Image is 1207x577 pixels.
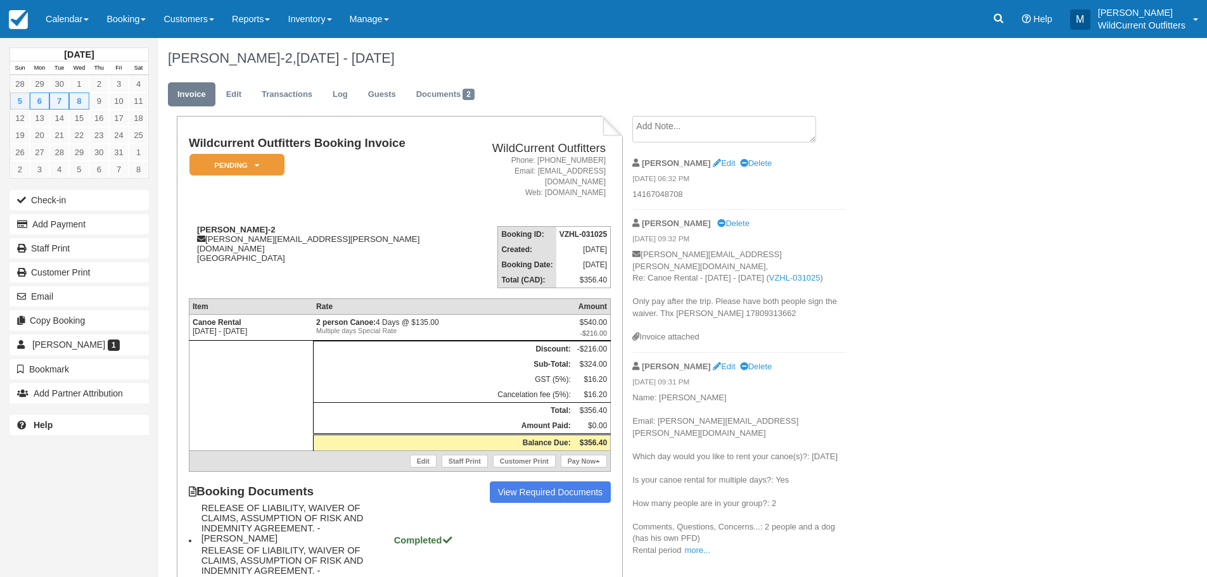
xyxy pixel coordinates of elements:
[252,82,322,107] a: Transactions
[10,110,30,127] a: 12
[313,434,574,451] th: Balance Due:
[69,110,89,127] a: 15
[10,161,30,178] a: 2
[189,137,459,150] h1: Wildcurrent Outfitters Booking Invoice
[10,144,30,161] a: 26
[49,127,69,144] a: 21
[49,161,69,178] a: 4
[574,418,611,434] td: $0.00
[684,545,710,555] a: more...
[574,357,611,372] td: $324.00
[10,61,30,75] th: Sun
[10,310,149,331] button: Copy Booking
[740,158,772,168] a: Delete
[9,10,28,29] img: checkfront-main-nav-mini-logo.png
[89,61,109,75] th: Thu
[129,61,148,75] th: Sat
[577,329,607,337] em: -$216.00
[407,82,484,107] a: Documents2
[197,225,276,234] strong: [PERSON_NAME]-2
[498,227,556,243] th: Booking ID:
[464,142,606,155] h2: WildCurrent Outfitters
[632,189,846,201] p: 14167048708
[89,127,109,144] a: 23
[189,225,459,263] div: [PERSON_NAME][EMAIL_ADDRESS][PERSON_NAME][DOMAIN_NAME] [GEOGRAPHIC_DATA]
[740,362,772,371] a: Delete
[10,334,149,355] a: [PERSON_NAME] 1
[642,362,711,371] strong: [PERSON_NAME]
[69,144,89,161] a: 29
[109,61,129,75] th: Fri
[49,110,69,127] a: 14
[109,144,129,161] a: 31
[574,403,611,419] td: $356.40
[10,238,149,258] a: Staff Print
[64,49,94,60] strong: [DATE]
[10,190,149,210] button: Check-in
[556,257,611,272] td: [DATE]
[30,75,49,92] a: 29
[313,372,574,387] td: GST (5%):
[574,341,611,357] td: -$216.00
[189,154,284,176] em: Pending
[34,420,53,430] b: Help
[89,75,109,92] a: 2
[498,242,556,257] th: Created:
[313,315,574,341] td: 4 Days @ $135.00
[1070,10,1090,30] div: M
[49,144,69,161] a: 28
[556,242,611,257] td: [DATE]
[713,362,735,371] a: Edit
[189,299,313,315] th: Item
[10,383,149,403] button: Add Partner Attribution
[394,535,454,545] strong: Completed
[30,127,49,144] a: 20
[717,219,749,228] a: Delete
[574,372,611,387] td: $16.20
[410,455,437,467] a: Edit
[632,392,846,556] p: Name: [PERSON_NAME] Email: [PERSON_NAME][EMAIL_ADDRESS][PERSON_NAME][DOMAIN_NAME] Which day would...
[217,82,251,107] a: Edit
[313,341,574,357] th: Discount:
[109,110,129,127] a: 17
[313,403,574,419] th: Total:
[574,299,611,315] th: Amount
[109,127,129,144] a: 24
[556,272,611,288] td: $356.40
[129,92,148,110] a: 11
[1098,19,1185,32] p: WildCurrent Outfitters
[464,155,606,199] address: Phone: [PHONE_NUMBER] Email: [EMAIL_ADDRESS][DOMAIN_NAME] Web: [DOMAIN_NAME]
[559,230,607,239] strong: VZHL-031025
[10,75,30,92] a: 28
[89,144,109,161] a: 30
[316,327,571,334] em: Multiple days Special Rate
[498,257,556,272] th: Booking Date:
[297,50,395,66] span: [DATE] - [DATE]
[359,82,406,107] a: Guests
[632,174,846,187] em: [DATE] 06:32 PM
[69,161,89,178] a: 5
[1022,15,1031,23] i: Help
[89,110,109,127] a: 16
[10,92,30,110] a: 5
[193,318,241,327] strong: Canoe Rental
[10,127,30,144] a: 19
[10,415,149,435] a: Help
[129,161,148,178] a: 8
[30,92,49,110] a: 6
[109,161,129,178] a: 7
[109,92,129,110] a: 10
[49,92,69,110] a: 7
[1033,14,1052,24] span: Help
[313,418,574,434] th: Amount Paid:
[577,318,607,337] div: $540.00
[490,481,611,503] a: View Required Documents
[189,485,326,498] strong: Booking Documents
[313,357,574,372] th: Sub-Total:
[10,262,149,282] a: Customer Print
[201,503,392,543] span: RELEASE OF LIABILITY, WAIVER OF CLAIMS, ASSUMPTION OF RISK AND INDEMNITY AGREEMENT. - [PERSON_NAME]
[69,127,89,144] a: 22
[189,153,280,177] a: Pending
[1098,6,1185,19] p: [PERSON_NAME]
[713,158,735,168] a: Edit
